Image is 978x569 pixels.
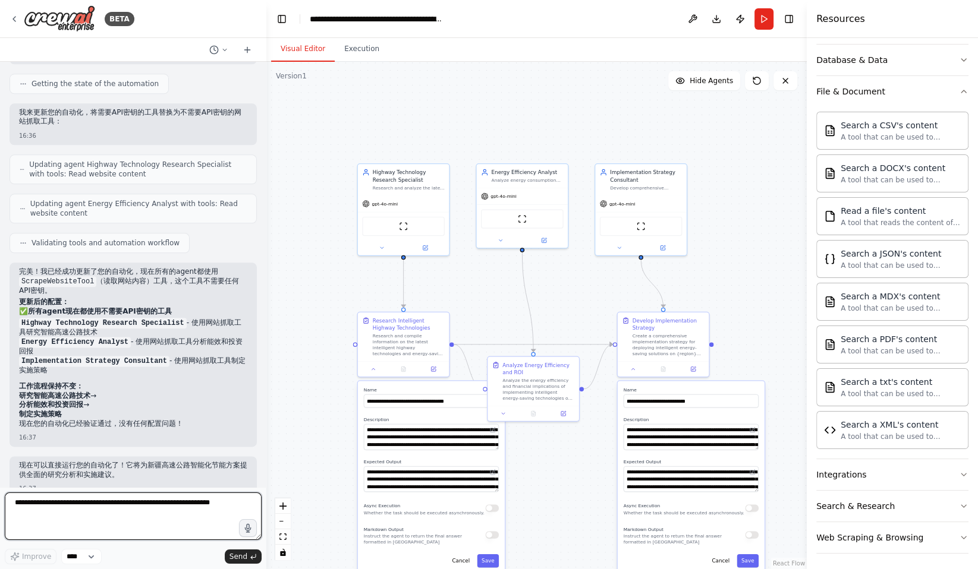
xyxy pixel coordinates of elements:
[824,424,836,436] img: XMLSearchTool
[637,260,667,308] g: Edge from f15dffd7-3afe-4760-826d-cac2a68f07db to cadcb6d4-0dee-49fe-9137-35fe3a92b89b
[841,218,961,227] div: A tool that reads the content of a file. To use this tool, provide a 'file_path' parameter with t...
[19,318,247,337] li: - 使用网站抓取工具研究智能高速公路技术
[373,317,445,331] div: Research Intelligent Highway Technologies
[19,131,247,140] div: 16:36
[610,185,682,191] div: Develop comprehensive implementation strategies and action plans for deploying intelligent energy...
[19,410,62,418] strong: 制定实施策略
[841,261,961,270] div: A tool that can be used to semantic search a query from a JSON's content.
[680,365,706,374] button: Open in side panel
[824,210,836,222] img: FileReadTool
[32,79,159,88] span: Getting the state of the automation
[737,554,758,567] button: Save
[841,290,961,302] div: Search a MDX's content
[19,461,247,479] p: 现在可以直接运行您的自动化了！它将为新疆高速公路智能化节能方案提供全面的研究分析和实施建议。
[816,107,968,459] div: File & Document
[276,71,307,81] div: Version 1
[488,467,497,476] button: Open in editor
[271,37,335,62] button: Visual Editor
[364,533,486,545] p: Instruct the agent to return the final answer formatted in [GEOGRAPHIC_DATA]
[373,169,445,184] div: Highway Technology Research Specialist
[22,552,51,561] span: Improve
[454,341,612,348] g: Edge from d9f04a22-77c6-467d-ab91-56eac95454a4 to cadcb6d4-0dee-49fe-9137-35fe3a92b89b
[502,378,574,402] div: Analyze the energy efficiency and financial implications of implementing intelligent energy-savin...
[19,356,169,366] code: Implementation Strategy Consultant
[633,333,705,357] div: Create a comprehensive implementation strategy for deploying intelligent energy-saving solutions ...
[105,12,134,26] div: BETA
[841,248,961,260] div: Search a JSON's content
[781,11,797,27] button: Hide right sidebar
[841,376,961,388] div: Search a txt's content
[400,260,407,308] g: Edge from 73d061b8-cae4-4f87-afbd-cf16cc5729d8 to d9f04a22-77c6-467d-ab91-56eac95454a4
[273,11,290,27] button: Hide left sidebar
[816,459,968,490] button: Integrations
[275,545,291,560] button: toggle interactivity
[275,498,291,514] button: zoom in
[824,253,836,265] img: JSONSearchTool
[364,510,485,516] p: Whether the task should be executed asynchronously.
[624,510,744,516] p: Whether the task should be executed asynchronously.
[373,333,445,357] div: Research and compile information on the latest intelligent highway technologies and energy-saving...
[841,304,961,313] div: A tool that can be used to semantic search a query from a MDX's content.
[841,175,961,185] div: A tool that can be used to semantic search a query from a DOCX's content.
[841,132,961,142] div: A tool that can be used to semantic search a query from a CSV's content.
[841,333,961,345] div: Search a PDF's content
[487,356,580,422] div: Analyze Energy Efficiency and ROIAnalyze the energy efficiency and financial implications of impl...
[388,365,419,374] button: No output available
[29,160,247,179] span: Updating agent Highway Technology Research Specialist with tools: Read website content
[748,425,757,434] button: Open in editor
[841,162,961,174] div: Search a DOCX's content
[824,296,836,308] img: MDXSearchTool
[491,178,563,184] div: Analyze energy consumption patterns and cost-benefit scenarios for implementing intelligent energ...
[773,560,805,567] a: React Flow attribution
[609,201,636,207] span: gpt-4o-mini
[523,236,565,245] button: Open in side panel
[624,533,746,545] p: Instruct the agent to return the final answer formatted in [GEOGRAPHIC_DATA]
[335,37,389,62] button: Execution
[518,409,549,418] button: No output available
[518,214,527,223] img: ScrapeWebsiteTool
[19,267,247,295] p: 完美！我已经成功更新了您的自动化，现在所有的agent都使用 （读取网站内容）工具，这个工具不需要任何API密钥。
[491,169,563,176] div: Energy Efficiency Analyst
[5,549,56,564] button: Improve
[518,252,537,352] g: Edge from be23c75a-af74-451c-8b96-2d3c46af026a to c1350d20-9f34-4ba1-a9ad-353f79952341
[19,484,247,493] div: 16:37
[841,346,961,356] div: A tool that can be used to semantic search a query from a PDF's content.
[19,276,96,287] code: ScrapeWebsiteTool
[476,163,568,249] div: Energy Efficiency AnalystAnalyze energy consumption patterns and cost-benefit scenarios for imple...
[841,205,961,217] div: Read a file's content
[28,307,172,315] strong: 所有agent现在都使用不需要API密钥的工具
[364,503,400,508] span: Async Execution
[364,459,499,464] label: Expected Output
[19,337,247,356] li: - 使用网站抓取工具分析能效和投资回报
[641,244,684,252] button: Open in side panel
[824,167,836,179] img: DOCXSearchTool
[357,163,450,256] div: Highway Technology Research SpecialistResearch and analyze the latest intelligent highway technol...
[617,312,709,377] div: Develop Implementation StrategyCreate a comprehensive implementation strategy for deploying intel...
[275,498,291,560] div: React Flow controls
[816,76,968,107] button: File & Document
[816,12,865,26] h4: Resources
[30,199,247,218] span: Updating agent Energy Efficiency Analyst with tools: Read website content
[420,365,446,374] button: Open in side panel
[357,312,450,377] div: Research Intelligent Highway TechnologiesResearch and compile information on the latest intellige...
[816,491,968,521] button: Search & Research
[225,549,262,564] button: Send
[841,119,961,131] div: Search a CSV's content
[637,222,646,231] img: ScrapeWebsiteTool
[239,519,257,537] button: Click to speak your automation idea
[488,425,497,434] button: Open in editor
[816,54,888,66] div: Database & Data
[477,554,499,567] button: Save
[24,5,95,32] img: Logo
[19,382,83,390] strong: 工作流程保持不变：
[448,554,474,567] button: Cancel
[19,337,131,347] code: Energy Efficiency Analyst
[19,433,247,442] div: 16:37
[19,391,90,400] strong: 研究智能高速公路技术
[229,552,247,561] span: Send
[238,43,257,57] button: Start a new chat
[19,307,247,317] p: ✅
[824,339,836,350] img: PDFSearchTool
[399,222,408,231] img: ScrapeWebsiteTool
[19,419,247,429] p: 现在您的自动化已经验证通过，没有任何配置问题！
